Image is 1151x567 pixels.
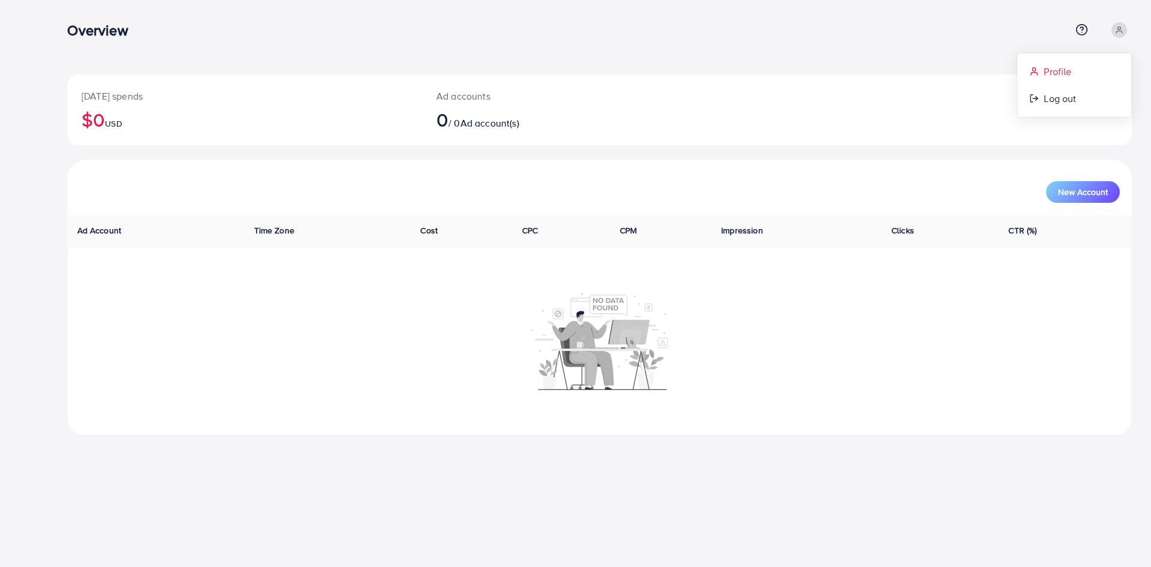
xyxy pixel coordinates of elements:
[721,224,763,236] span: Impression
[67,22,137,39] h3: Overview
[620,224,637,236] span: CPM
[105,118,122,130] span: USD
[82,108,408,131] h2: $0
[254,224,294,236] span: Time Zone
[1044,64,1071,79] span: Profile
[420,224,438,236] span: Cost
[436,89,674,103] p: Ad accounts
[77,224,122,236] span: Ad Account
[1058,188,1108,196] span: New Account
[1008,224,1036,236] span: CTR (%)
[436,106,448,133] span: 0
[522,224,538,236] span: CPC
[531,292,668,390] img: No account
[1044,91,1076,106] span: Log out
[1046,181,1120,203] button: New Account
[436,108,674,131] h2: / 0
[891,224,914,236] span: Clicks
[460,116,519,130] span: Ad account(s)
[82,89,408,103] p: [DATE] spends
